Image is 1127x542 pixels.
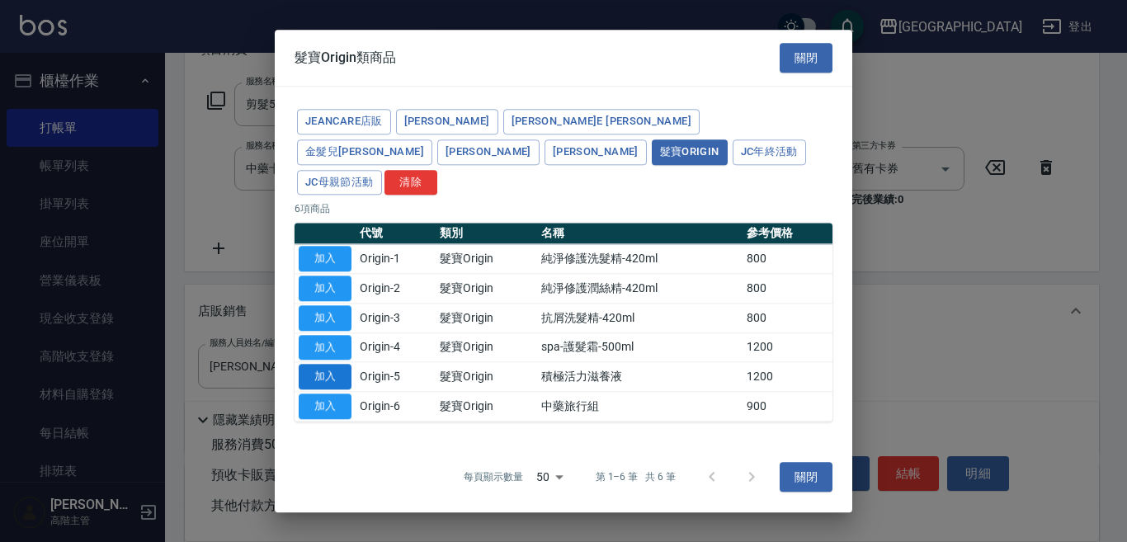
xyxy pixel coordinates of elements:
td: spa-護髮霜-500ml [537,332,743,362]
th: 代號 [356,224,436,245]
button: 加入 [299,305,351,331]
td: 髮寶Origin [436,244,537,274]
td: Origin-2 [356,274,436,304]
p: 每頁顯示數量 [464,469,523,484]
td: 純淨修護潤絲精-420ml [537,274,743,304]
button: JC母親節活動 [297,170,382,196]
button: [PERSON_NAME] [396,109,498,134]
td: Origin-4 [356,332,436,362]
button: 加入 [299,365,351,390]
button: [PERSON_NAME] [437,139,540,165]
td: 髮寶Origin [436,362,537,392]
button: 關閉 [780,43,832,73]
td: 抗屑洗髮精-420ml [537,304,743,333]
p: 第 1–6 筆 共 6 筆 [596,469,676,484]
span: 髮寶Origin類商品 [295,49,395,66]
button: 清除 [384,170,437,196]
button: JeanCare店販 [297,109,391,134]
button: 髮寶Origin [652,139,728,165]
button: [PERSON_NAME] [545,139,647,165]
div: 50 [530,455,569,499]
td: Origin-5 [356,362,436,392]
td: 髮寶Origin [436,332,537,362]
td: 髮寶Origin [436,274,537,304]
td: 1200 [743,362,832,392]
button: 加入 [299,335,351,361]
td: Origin-3 [356,304,436,333]
button: 加入 [299,247,351,272]
button: 加入 [299,276,351,301]
td: 中藥旅行組 [537,392,743,422]
button: [PERSON_NAME]E [PERSON_NAME] [503,109,700,134]
p: 6 項商品 [295,202,832,217]
button: 關閉 [780,462,832,493]
td: 髮寶Origin [436,304,537,333]
button: 金髮兒[PERSON_NAME] [297,139,432,165]
td: 800 [743,244,832,274]
td: Origin-6 [356,392,436,422]
td: 髮寶Origin [436,392,537,422]
th: 名稱 [537,224,743,245]
td: 純淨修護洗髮精-420ml [537,244,743,274]
button: 加入 [299,394,351,419]
td: 1200 [743,332,832,362]
th: 類別 [436,224,537,245]
td: 800 [743,274,832,304]
td: 900 [743,392,832,422]
th: 參考價格 [743,224,832,245]
td: 800 [743,304,832,333]
td: 積極活力滋養液 [537,362,743,392]
button: JC年終活動 [733,139,806,165]
td: Origin-1 [356,244,436,274]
